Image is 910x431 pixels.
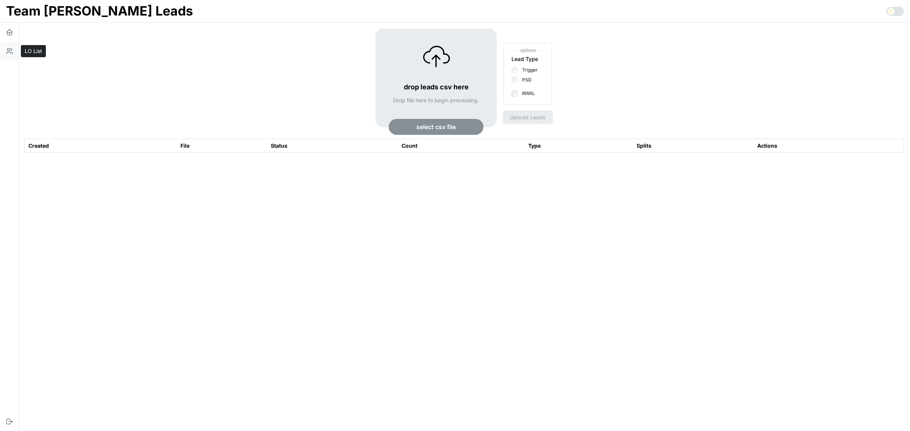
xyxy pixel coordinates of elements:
[518,67,538,73] label: Trigger
[398,139,524,153] th: Count
[177,139,267,153] th: File
[6,3,193,19] h1: Team [PERSON_NAME] Leads
[416,119,456,134] span: select csv file
[518,91,535,97] label: IRRRL
[518,77,532,83] label: PSD
[633,139,753,153] th: Splits
[510,111,546,124] span: Upload Leads
[25,139,177,153] th: Created
[267,139,398,153] th: Status
[389,119,483,135] button: select csv file
[511,55,538,63] div: Lead Type
[524,139,633,153] th: Type
[503,111,553,124] button: Upload Leads
[753,139,904,153] th: Actions
[511,47,544,54] span: options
